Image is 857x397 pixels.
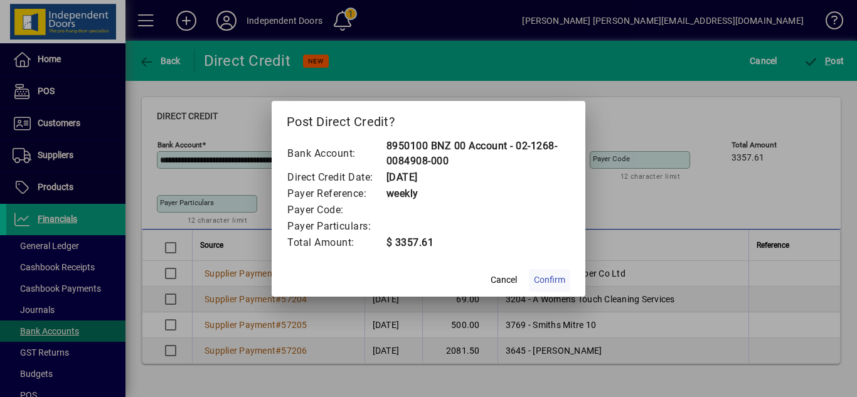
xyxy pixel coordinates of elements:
[287,186,386,202] td: Payer Reference:
[287,235,386,251] td: Total Amount:
[287,202,386,218] td: Payer Code:
[386,169,571,186] td: [DATE]
[386,138,571,169] td: 8950100 BNZ 00 Account - 02-1268-0084908-000
[529,269,570,292] button: Confirm
[287,138,386,169] td: Bank Account:
[534,273,565,287] span: Confirm
[386,186,571,202] td: weekly
[272,101,585,137] h2: Post Direct Credit?
[491,273,517,287] span: Cancel
[484,269,524,292] button: Cancel
[287,218,386,235] td: Payer Particulars:
[386,235,571,251] td: $ 3357.61
[287,169,386,186] td: Direct Credit Date:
